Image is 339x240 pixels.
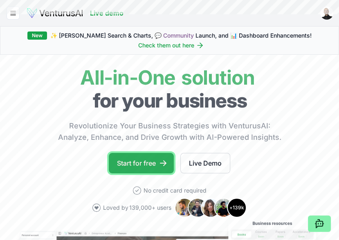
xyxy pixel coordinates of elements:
a: Start for free [109,153,174,173]
img: Avatar 1 [175,198,194,218]
a: Community [163,32,194,39]
img: Avatar 2 [188,198,207,218]
span: ✨ [PERSON_NAME] Search & Charts, 💬 Launch, and 📊 Dashboard Enhancements! [50,31,312,40]
div: New [27,31,47,40]
img: Avatar 3 [201,198,220,218]
a: Check them out here [138,41,204,49]
a: Live Demo [180,153,230,173]
img: Avatar 4 [214,198,233,218]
